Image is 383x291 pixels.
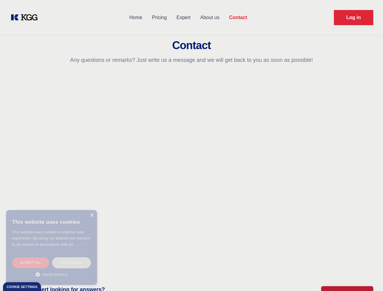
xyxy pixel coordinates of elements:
[7,285,37,289] div: Cookie settings
[52,257,91,268] div: Decline all
[353,262,383,291] iframe: Chat Widget
[12,271,91,277] div: Show details
[172,10,195,25] a: Expert
[7,56,376,64] p: Any questions or remarks? Just write us a message and we will get back to you as soon as possible!
[7,39,376,52] h2: Contact
[12,243,86,253] a: Cookie Policy
[10,13,42,22] a: KOL Knowledge Platform: Talk to Key External Experts (KEE)
[42,273,68,276] span: Show details
[334,10,373,25] a: Request Demo
[124,10,147,25] a: Home
[89,213,94,218] div: Close
[12,230,90,247] span: This website uses cookies to improve user experience. By using our website you consent to all coo...
[195,10,224,25] a: About us
[224,10,252,25] a: Contact
[12,215,91,229] div: This website uses cookies
[147,10,172,25] a: Pricing
[12,257,49,268] div: Accept all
